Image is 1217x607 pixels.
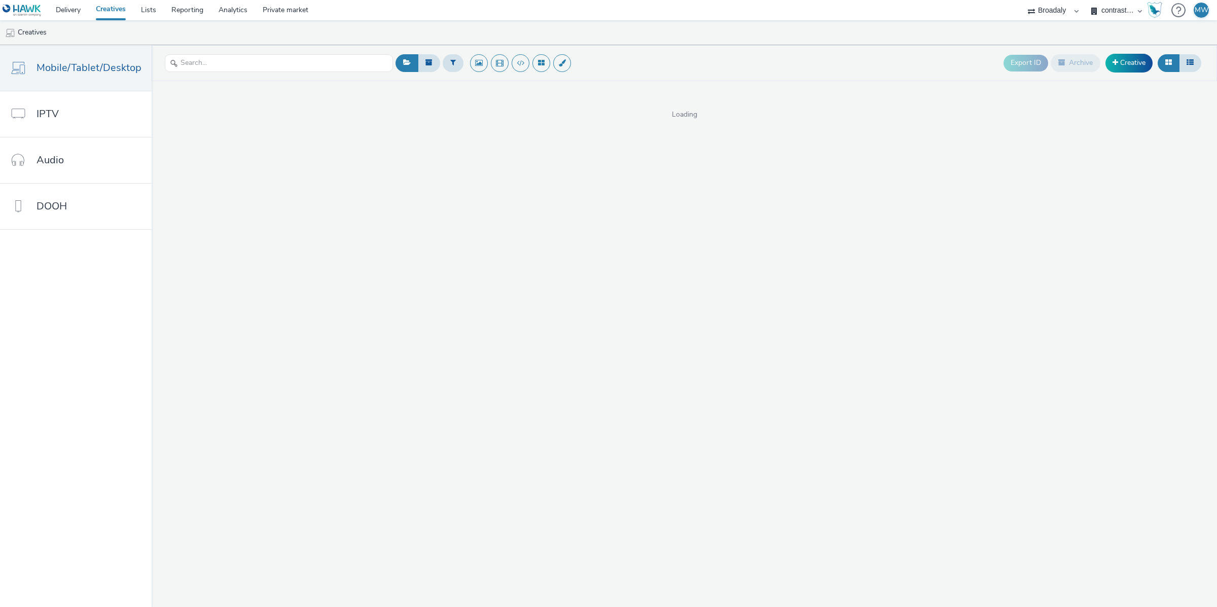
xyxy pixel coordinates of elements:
[1158,54,1179,72] button: Grid
[1147,2,1162,18] img: Hawk Academy
[152,110,1217,120] span: Loading
[1051,54,1100,72] button: Archive
[1105,54,1153,72] a: Creative
[1195,3,1208,18] div: MW
[37,60,141,75] span: Mobile/Tablet/Desktop
[1179,54,1201,72] button: Table
[5,28,15,38] img: mobile
[1004,55,1048,71] button: Export ID
[37,106,59,121] span: IPTV
[37,199,67,213] span: DOOH
[37,153,64,167] span: Audio
[165,54,393,72] input: Search...
[1147,2,1166,18] a: Hawk Academy
[3,4,42,17] img: undefined Logo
